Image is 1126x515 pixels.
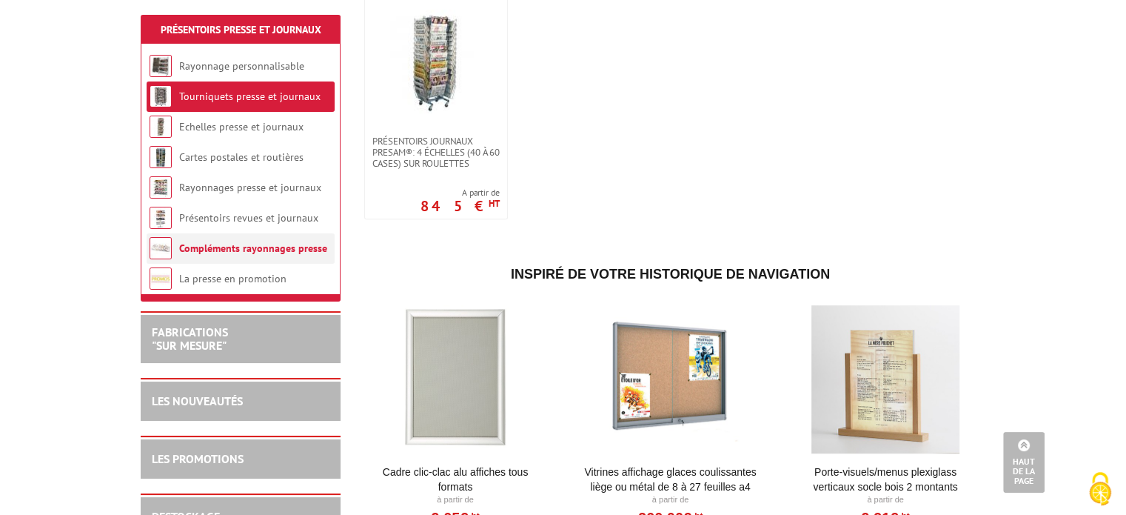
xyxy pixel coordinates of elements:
[179,120,304,133] a: Echelles presse et journaux
[1003,432,1045,493] a: Haut de la page
[179,211,318,225] a: Présentoirs revues et journaux
[511,267,830,282] span: Inspiré de votre historique de navigation
[152,325,228,353] a: FABRICATIONS"Sur Mesure"
[161,23,321,36] a: Présentoirs Presse et Journaux
[372,136,500,169] span: Présentoirs journaux Presam®: 4 échelles (40 à 60 cases) sur roulettes
[150,85,172,107] img: Tourniquets presse et journaux
[150,146,172,168] img: Cartes postales et routières
[1082,471,1119,508] img: Cookies (fenêtre modale)
[179,272,286,285] a: La presse en promotion
[150,207,172,229] img: Présentoirs revues et journaux
[384,10,488,113] img: Présentoirs journaux Presam®: 4 échelles (40 à 60 cases) sur roulettes
[364,494,547,506] p: À partir de
[152,393,243,408] a: LES NOUVEAUTÉS
[179,181,321,194] a: Rayonnages presse et journaux
[489,197,500,210] sup: HT
[579,465,762,494] a: Vitrines affichage glaces coulissantes liège ou métal de 8 à 27 feuilles A4
[579,494,762,506] p: À partir de
[150,268,172,290] img: La presse en promotion
[420,187,500,199] span: A partir de
[179,242,327,255] a: Compléments rayonnages presse
[179,90,321,103] a: Tourniquets presse et journaux
[150,237,172,259] img: Compléments rayonnages presse
[150,176,172,199] img: Rayonnages presse et journaux
[364,465,547,494] a: Cadre Clic-Clac Alu affiches tous formats
[1074,465,1126,515] button: Cookies (fenêtre modale)
[365,136,507,169] a: Présentoirs journaux Presam®: 4 échelles (40 à 60 cases) sur roulettes
[794,465,977,494] a: Porte-Visuels/Menus Plexiglass Verticaux Socle Bois 2 Montants
[150,116,172,138] img: Echelles presse et journaux
[152,451,244,466] a: LES PROMOTIONS
[794,494,977,506] p: À partir de
[179,59,304,73] a: Rayonnage personnalisable
[150,55,172,77] img: Rayonnage personnalisable
[179,150,304,164] a: Cartes postales et routières
[420,202,500,210] p: 845 €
